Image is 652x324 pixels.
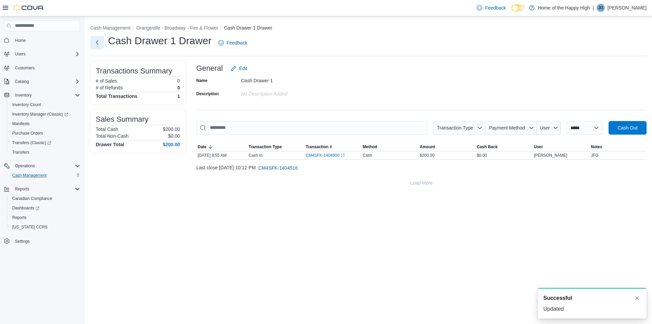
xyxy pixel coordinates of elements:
a: Reports [10,214,29,222]
span: Feedback [227,39,247,46]
span: Notes [591,144,602,150]
label: Name [196,78,207,83]
div: [DATE] 8:55 AM [196,151,247,159]
label: Description [196,91,219,97]
button: Dismiss toast [633,294,641,302]
input: Dark Mode [511,4,526,12]
span: Dashboards [10,204,80,212]
button: Customers [1,63,83,73]
button: Reports [12,185,32,193]
button: User [532,143,590,151]
span: Transaction # [306,144,332,150]
div: Last close [DATE] 10:12 PM [196,161,647,175]
div: James Guzzo [597,4,605,12]
button: Method [361,143,418,151]
span: Dashboards [12,205,39,211]
span: Transfers (Classic) [12,140,51,146]
button: Users [12,50,28,58]
button: Catalog [1,77,83,86]
span: Inventory Manager (Classic) [12,112,68,117]
span: Reports [15,186,29,192]
span: $200.00 [420,153,434,158]
span: User [540,125,550,131]
span: User [534,144,543,150]
h6: # of Refunds [96,85,123,90]
button: Operations [1,161,83,171]
button: CM4SFK-1404516 [256,161,301,175]
span: Canadian Compliance [10,194,80,203]
h6: # of Sales [96,78,117,84]
span: Inventory [15,92,32,98]
h6: Total Cash [96,126,118,132]
a: Inventory Manager (Classic) [10,110,71,118]
span: Method [363,144,377,150]
button: User [537,121,561,135]
button: Purchase Orders [7,129,83,138]
div: Updated [543,305,641,313]
span: Purchase Orders [12,131,43,136]
span: Inventory Count [10,101,80,109]
button: Reports [7,213,83,222]
button: Operations [12,162,38,170]
a: CM4SFK-1404900External link [306,153,345,158]
span: JFG [591,153,599,158]
span: Feedback [485,4,506,11]
span: Canadian Compliance [12,196,52,201]
p: | [593,4,594,12]
span: Settings [15,239,30,244]
span: Payment Method [489,125,525,131]
div: No Description added [241,88,332,97]
h4: Total Transactions [96,93,138,99]
p: 0 [177,78,180,84]
button: Notes [590,143,647,151]
div: Cash Drawer 1 [241,75,332,83]
span: Purchase Orders [10,129,80,137]
span: Transaction Type [249,144,282,150]
div: $0.00 [475,151,532,159]
span: Transaction Type [437,125,473,131]
img: Cova [14,4,44,11]
nav: An example of EuiBreadcrumbs [90,24,647,33]
span: Operations [15,163,35,169]
button: Transfers [7,148,83,157]
button: Catalog [12,78,32,86]
h4: $200.00 [163,142,180,147]
span: Successful [543,294,572,302]
span: Manifests [12,121,30,126]
button: Orangeville - Broadway - Fire & Flower [136,25,218,31]
a: Feedback [216,36,250,50]
span: Cash Management [10,171,80,180]
span: Reports [12,215,26,220]
button: Load More [196,176,647,190]
button: Settings [1,236,83,246]
span: Washington CCRS [10,223,80,231]
p: Cash In [249,153,262,158]
h4: Drawer Total [96,142,124,147]
span: [PERSON_NAME] [534,153,567,158]
span: Inventory [12,91,80,99]
svg: External link [341,153,345,157]
span: Transfers [12,150,29,155]
span: Date [198,144,206,150]
button: Amount [418,143,475,151]
a: Cash Management [10,171,49,180]
span: Customers [15,65,35,71]
span: Users [12,50,80,58]
span: Edit [239,65,247,72]
button: Manifests [7,119,83,129]
span: Cash [363,153,372,158]
h3: General [196,64,223,72]
span: Catalog [12,78,80,86]
span: Home [15,38,26,43]
a: Settings [12,237,32,245]
span: Transfers [10,148,80,156]
span: Manifests [10,120,80,128]
button: [US_STATE] CCRS [7,222,83,232]
button: Home [1,35,83,45]
button: Inventory [1,90,83,100]
a: Dashboards [10,204,42,212]
button: Transaction Type [247,143,304,151]
span: Cash Management [12,173,47,178]
a: Dashboards [7,203,83,213]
